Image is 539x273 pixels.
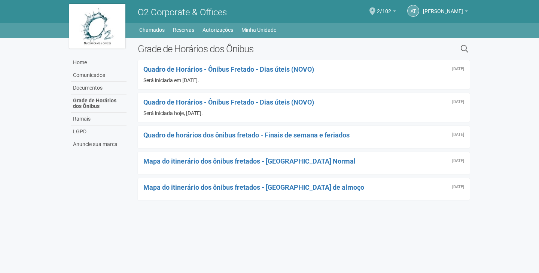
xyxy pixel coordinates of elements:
[143,77,464,84] div: Será iniciada em [DATE].
[138,43,384,55] h2: Grade de Horários dos Ônibus
[71,56,127,69] a: Home
[71,113,127,125] a: Ramais
[71,125,127,138] a: LGPD
[452,185,464,189] div: Sexta-feira, 23 de outubro de 2020 às 16:53
[69,4,125,49] img: logo.jpg
[452,159,464,163] div: Sexta-feira, 23 de outubro de 2020 às 16:54
[143,131,350,139] a: Quadro de horários dos ônibus fretado - Finais de semana e feriados
[143,157,356,165] a: Mapa do itinerário dos ônibus fretados - [GEOGRAPHIC_DATA] Normal
[173,25,194,35] a: Reservas
[423,1,463,14] span: Alessandra Teixeira
[143,110,464,117] div: Será iniciada hoje, [DATE].
[452,133,464,137] div: Sexta-feira, 23 de outubro de 2020 às 16:55
[241,25,276,35] a: Minha Unidade
[452,67,464,71] div: Sexta-feira, 24 de janeiro de 2025 às 19:36
[452,100,464,104] div: Segunda-feira, 13 de maio de 2024 às 11:08
[143,183,364,191] a: Mapa do itinerário dos ônibus fretados - [GEOGRAPHIC_DATA] de almoço
[377,9,396,15] a: 2/102
[423,9,468,15] a: [PERSON_NAME]
[139,25,165,35] a: Chamados
[71,138,127,151] a: Anuncie sua marca
[143,98,314,106] a: Quadro de Horários - Ônibus Fretado - Dias úteis (NOVO)
[138,7,227,18] span: O2 Corporate & Offices
[71,69,127,82] a: Comunicados
[71,94,127,113] a: Grade de Horários dos Ônibus
[377,1,391,14] span: 2/102
[407,5,419,17] a: AT
[71,82,127,94] a: Documentos
[202,25,233,35] a: Autorizações
[143,65,314,73] a: Quadro de Horários - Ônibus Fretado - Dias úteis (NOVO)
